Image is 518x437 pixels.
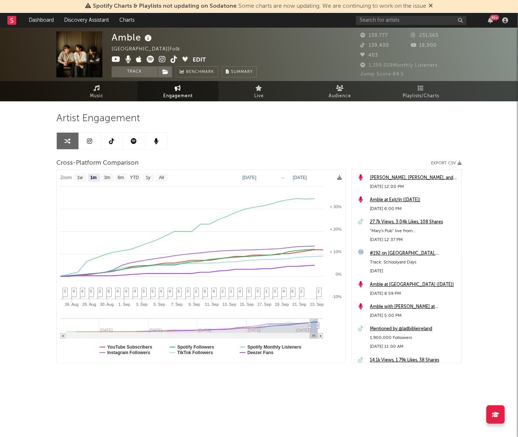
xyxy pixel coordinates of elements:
[258,302,272,307] text: 17. Sep
[242,175,256,180] text: [DATE]
[73,289,75,293] span: 4
[310,302,324,307] text: 23. Sep
[360,53,378,58] span: 403
[178,289,180,293] span: 5
[370,235,458,244] div: [DATE] 12:37 PM
[177,350,213,355] text: TikTok Followers
[177,345,214,350] text: Spotify Followers
[239,289,241,293] span: 4
[370,303,458,311] a: Amble with [PERSON_NAME] at [GEOGRAPHIC_DATA] ([DATE])
[169,289,171,293] span: 4
[330,227,342,231] text: + 20%
[370,311,458,320] div: [DATE] 5:00 PM
[222,66,257,77] button: Summary
[189,302,200,307] text: 9. Sep
[370,249,458,258] a: #192 on [GEOGRAPHIC_DATA], [GEOGRAPHIC_DATA]
[370,280,458,289] a: Amble at [GEOGRAPHIC_DATA] ([DATE])
[136,302,148,307] text: 3. Sep
[370,174,458,182] a: [PERSON_NAME], [PERSON_NAME], and [PERSON_NAME] at [GEOGRAPHIC_DATA] ([DATE])
[370,325,458,333] a: Mentioned by @ladbibleireland
[90,92,104,101] span: Music
[93,3,237,9] span: Spotify Charts & Playlists not updating on Sodatone
[431,161,462,165] button: Export CSV
[370,196,458,204] a: Amble at Exit/In ([DATE])
[90,289,92,293] span: 5
[403,92,440,101] span: Playlists/Charts
[265,289,267,293] span: 1
[332,294,342,299] text: -10%
[90,175,97,181] text: 1m
[137,81,218,101] a: Engagement
[93,3,426,9] span: : Some charts are now updating. We are continuing to work on the issue
[360,43,389,48] span: 139,400
[240,302,254,307] text: 15. Sep
[59,13,114,28] a: Discovery Assistant
[336,272,342,276] text: 0%
[125,289,127,293] span: 4
[118,302,130,307] text: 1. Sep
[381,81,462,101] a: Playlists/Charts
[60,175,72,181] text: Zoom
[300,289,302,293] span: 2
[370,342,458,351] div: [DATE] 11:00 AM
[56,114,140,123] span: Artist Engagement
[360,72,404,77] span: Jump Score: 84.5
[159,175,164,181] text: All
[81,289,83,293] span: 4
[112,66,158,77] button: Track
[195,289,197,293] span: 2
[254,92,264,101] span: Live
[151,289,154,293] span: 5
[370,204,458,213] div: [DATE] 6:00 PM
[116,289,119,293] span: 4
[283,289,285,293] span: 4
[256,289,259,293] span: 3
[293,175,307,180] text: [DATE]
[153,302,165,307] text: 5. Sep
[104,175,111,181] text: 3m
[186,289,189,293] span: 3
[64,289,66,293] span: 3
[130,175,139,181] text: YTD
[370,258,458,267] div: Track: Schoolyard Days
[171,302,183,307] text: 7. Sep
[100,302,113,307] text: 30. Aug
[118,175,124,181] text: 6m
[204,289,206,293] span: 6
[329,92,351,101] span: Audience
[370,333,458,342] div: 1,900,000 Followers
[411,33,439,38] span: 231,565
[112,31,154,43] div: Amble
[280,175,285,180] text: →
[248,289,250,293] span: 3
[488,17,493,23] button: 99+
[300,81,381,101] a: Audience
[146,175,150,181] text: 1y
[114,13,140,28] a: Charts
[176,66,218,77] a: Benchmark
[428,3,433,9] span: Dismiss
[193,56,206,65] button: Edit
[213,289,215,293] span: 4
[83,302,96,307] text: 28. Aug
[370,356,458,365] a: 14.1k Views, 1.79k Likes, 38 Shares
[370,227,458,235] div: "Mary's Pub" live from [GEOGRAPHIC_DATA], [US_STATE]. #amble #maryspub
[107,350,150,355] text: Instagram Followers
[221,289,224,293] span: 2
[291,289,294,293] span: 6
[160,289,162,293] span: 4
[205,302,219,307] text: 11. Sep
[330,249,342,254] text: + 10%
[108,289,110,293] span: 6
[24,13,59,28] a: Dashboard
[370,218,458,227] a: 27.7k Views, 3.04k Likes, 108 Shares
[490,15,499,20] div: 99 +
[370,289,458,298] div: [DATE] 8:59 PM
[274,289,276,293] span: 3
[360,33,388,38] span: 139,777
